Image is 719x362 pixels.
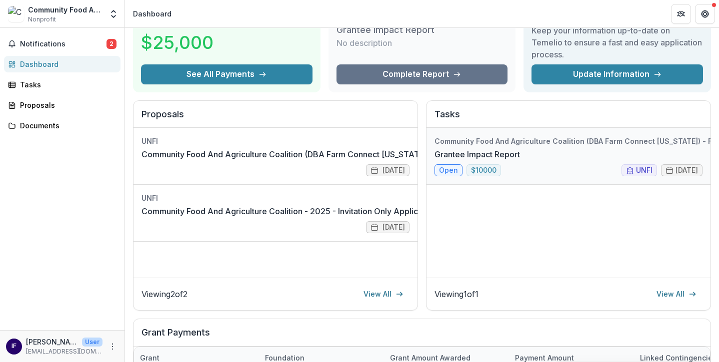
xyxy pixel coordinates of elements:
button: Notifications2 [4,36,120,52]
div: Proposals [20,100,112,110]
p: [EMAIL_ADDRESS][DOMAIN_NAME] [26,347,102,356]
p: [PERSON_NAME] [26,337,78,347]
span: Notifications [20,40,106,48]
div: Ian Finch [11,343,16,350]
p: User [82,338,102,347]
div: Documents [20,120,112,131]
a: Update Information [531,64,703,84]
a: Community Food And Agriculture Coalition (DBA Farm Connect [US_STATE]) - FY24 Community Grant [141,148,525,160]
p: Viewing 2 of 2 [141,288,187,300]
h2: Tasks [434,109,702,128]
span: Nonprofit [28,15,56,24]
h3: Grantee Impact Report [336,24,434,35]
div: Dashboard [20,59,112,69]
a: Community Food And Agriculture Coalition - 2025 - Invitation Only Application [141,205,436,217]
a: View All [357,286,409,302]
p: Viewing 1 of 1 [434,288,478,300]
button: Get Help [695,4,715,24]
a: Proposals [4,97,120,113]
p: No description [336,37,392,49]
button: Partners [671,4,691,24]
h2: Proposals [141,109,409,128]
span: 2 [106,39,116,49]
a: Tasks [4,76,120,93]
div: Tasks [20,79,112,90]
button: More [106,341,118,353]
nav: breadcrumb [129,6,175,21]
button: See All Payments [141,64,312,84]
h3: Keep your information up-to-date on Temelio to ensure a fast and easy application process. [531,24,703,60]
div: Community Food And Agriculture Coalition (DBA Farm Connect [US_STATE]) [28,4,102,15]
a: Dashboard [4,56,120,72]
img: Community Food And Agriculture Coalition (DBA Farm Connect Montana) [8,6,24,22]
a: Documents [4,117,120,134]
button: Open entity switcher [106,4,120,24]
a: Complete Report [336,64,508,84]
a: Grantee Impact Report [434,148,520,160]
h3: $25,000 [141,29,216,56]
div: Dashboard [133,8,171,19]
a: View All [650,286,702,302]
h2: Grant Payments [141,327,702,346]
